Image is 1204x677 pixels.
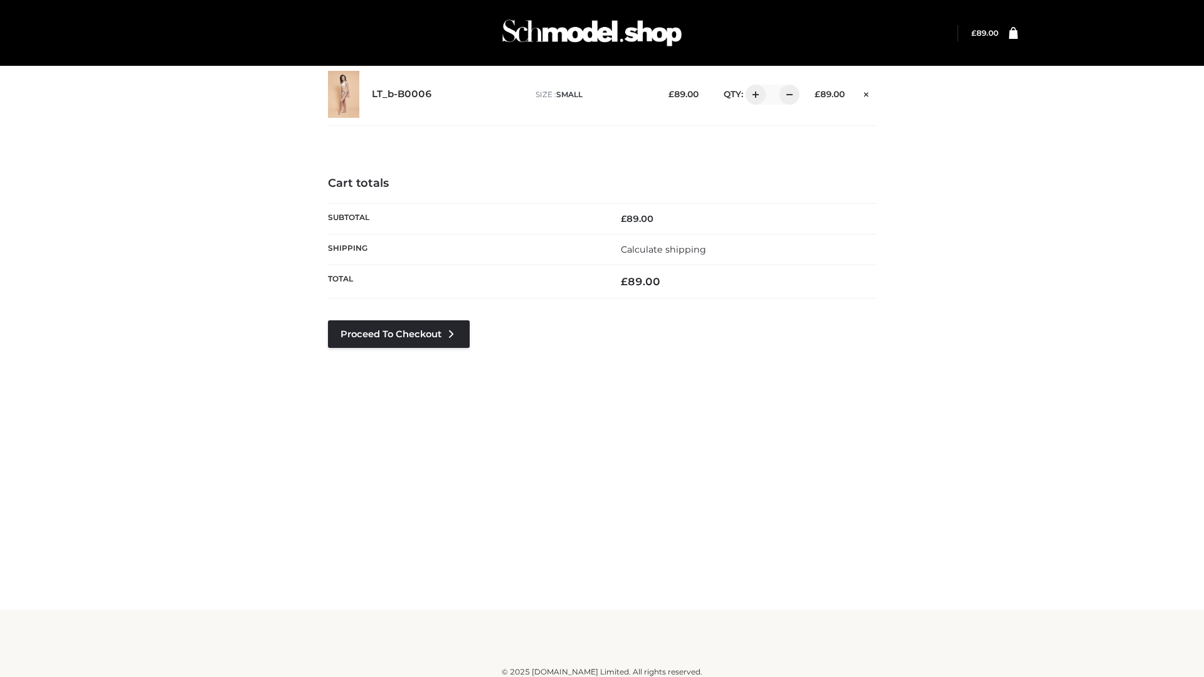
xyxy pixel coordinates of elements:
a: £89.00 [971,28,998,38]
span: £ [815,89,820,99]
a: LT_b-B0006 [372,88,432,100]
th: Shipping [328,234,602,265]
span: £ [621,213,626,224]
bdi: 89.00 [621,275,660,288]
img: Schmodel Admin 964 [498,8,686,58]
a: Proceed to Checkout [328,320,470,348]
span: £ [621,275,628,288]
div: QTY: [711,85,795,105]
span: £ [971,28,976,38]
span: £ [668,89,674,99]
bdi: 89.00 [815,89,845,99]
bdi: 89.00 [971,28,998,38]
th: Subtotal [328,203,602,234]
bdi: 89.00 [668,89,699,99]
a: Remove this item [857,85,876,101]
h4: Cart totals [328,177,876,191]
p: size : [536,89,649,100]
span: SMALL [556,90,583,99]
bdi: 89.00 [621,213,653,224]
a: Calculate shipping [621,244,706,255]
th: Total [328,265,602,298]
